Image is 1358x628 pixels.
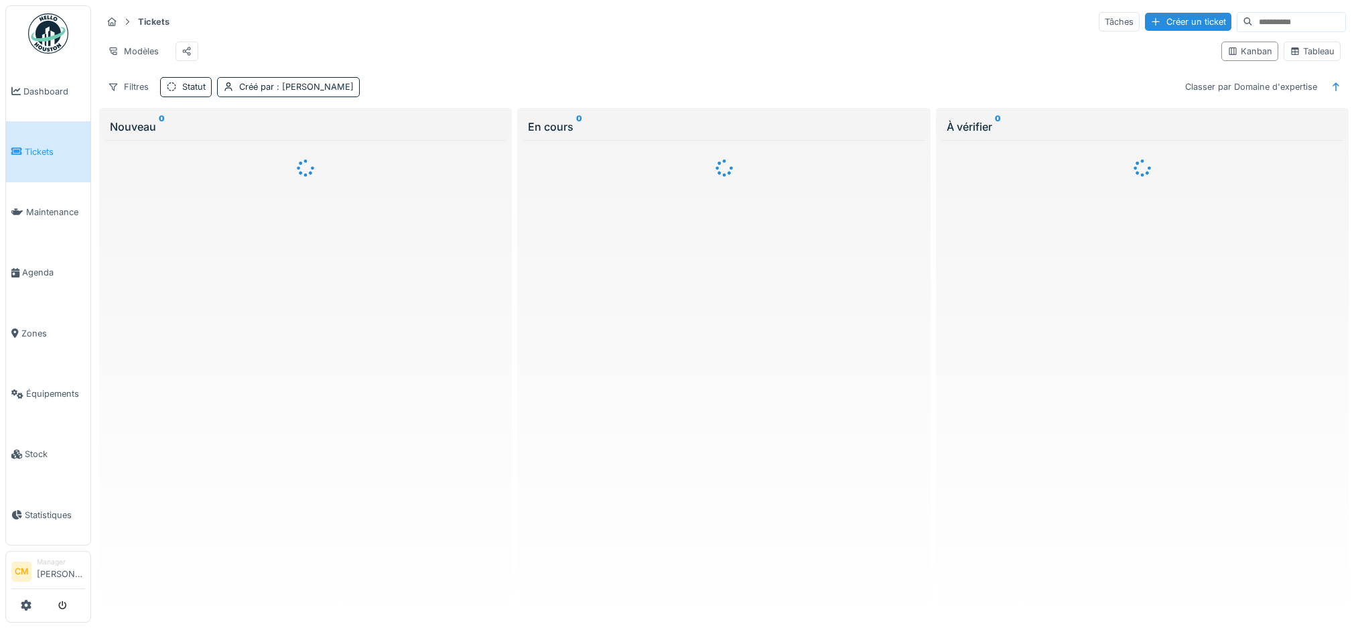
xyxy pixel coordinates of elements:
[110,119,501,135] div: Nouveau
[528,119,919,135] div: En cours
[28,13,68,54] img: Badge_color-CXgf-gQk.svg
[1145,13,1231,31] div: Créer un ticket
[6,303,90,363] a: Zones
[6,243,90,303] a: Agenda
[11,562,31,582] li: CM
[133,15,175,28] strong: Tickets
[23,85,85,98] span: Dashboard
[1290,45,1335,58] div: Tableau
[1099,12,1140,32] div: Tâches
[11,557,85,589] a: CM Manager[PERSON_NAME]
[25,145,85,158] span: Tickets
[25,448,85,460] span: Stock
[995,119,1001,135] sup: 0
[102,42,165,61] div: Modèles
[6,121,90,182] a: Tickets
[37,557,85,567] div: Manager
[6,61,90,121] a: Dashboard
[239,80,354,93] div: Créé par
[6,363,90,424] a: Équipements
[26,387,85,400] span: Équipements
[274,82,354,92] span: : [PERSON_NAME]
[102,77,155,97] div: Filtres
[159,119,165,135] sup: 0
[1227,45,1272,58] div: Kanban
[1179,77,1323,97] div: Classer par Domaine d'expertise
[21,327,85,340] span: Zones
[182,80,206,93] div: Statut
[576,119,582,135] sup: 0
[6,485,90,545] a: Statistiques
[22,266,85,279] span: Agenda
[25,509,85,521] span: Statistiques
[37,557,85,586] li: [PERSON_NAME]
[26,206,85,218] span: Maintenance
[947,119,1338,135] div: À vérifier
[6,424,90,485] a: Stock
[6,182,90,243] a: Maintenance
